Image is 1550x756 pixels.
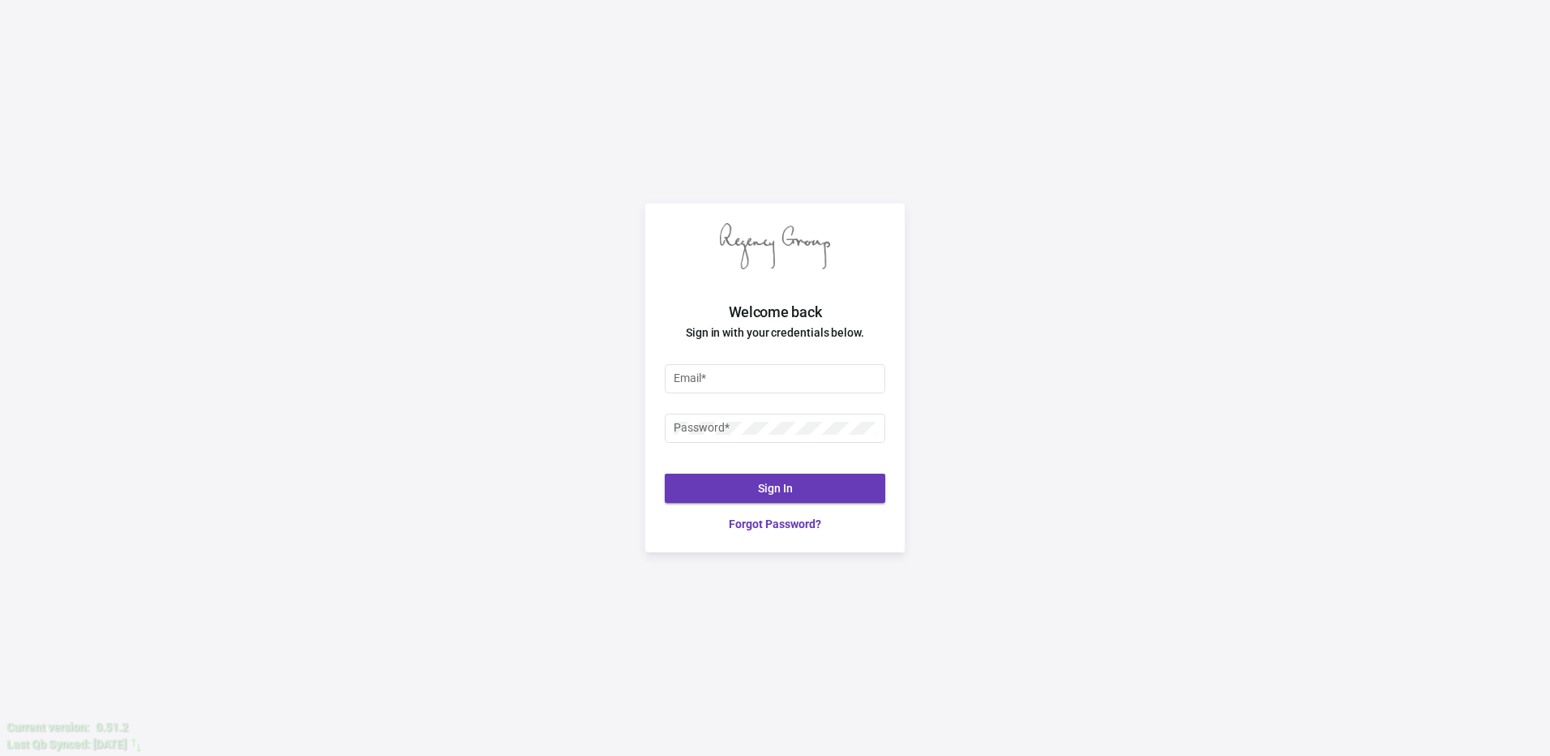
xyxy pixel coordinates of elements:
[645,323,905,342] h4: Sign in with your credentials below.
[645,302,905,323] h2: Welcome back
[6,719,89,736] div: Current version:
[96,719,128,736] div: 0.51.2
[758,482,793,495] span: Sign In
[665,474,885,503] button: Sign In
[720,223,830,269] img: Regency Group logo
[6,736,126,753] div: Last Qb Synced: [DATE]
[665,516,885,533] a: Forgot Password?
